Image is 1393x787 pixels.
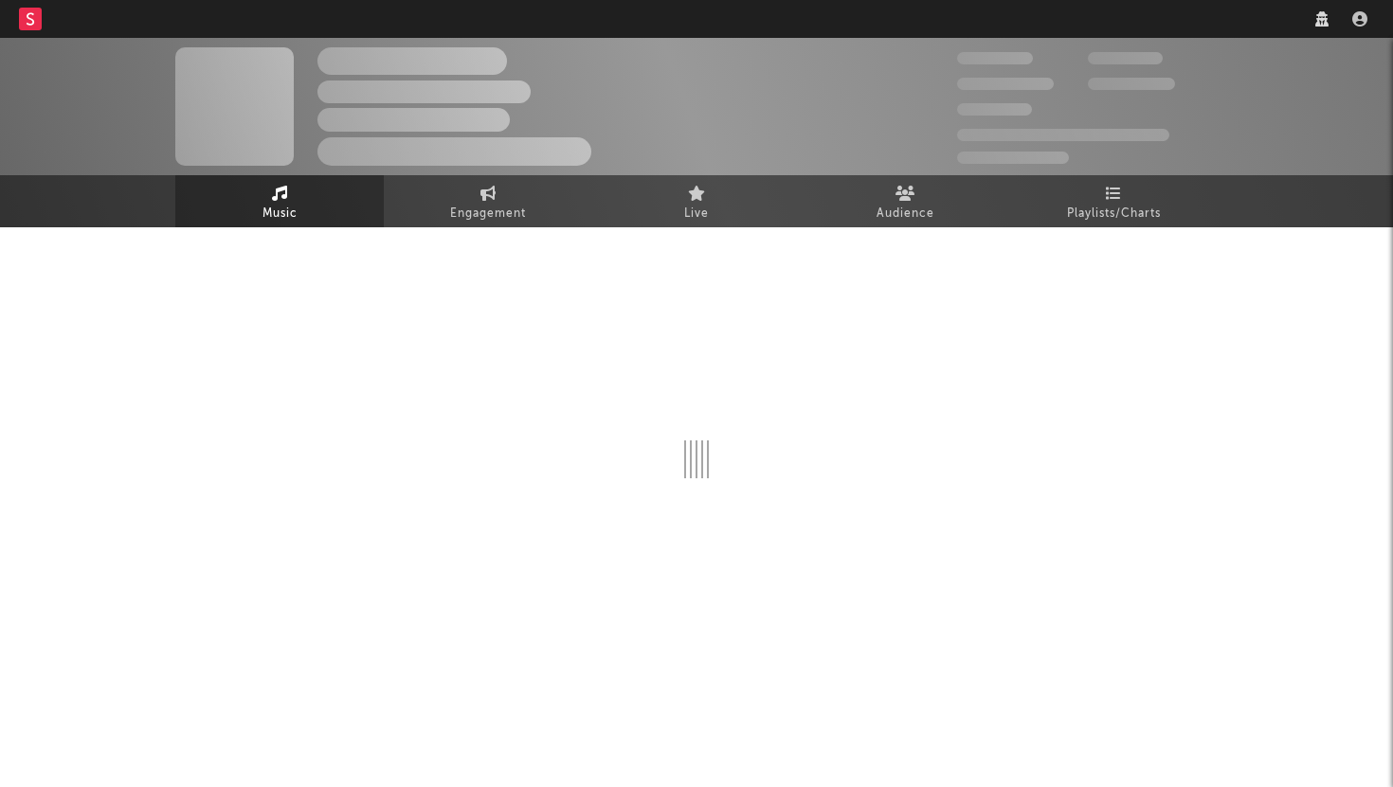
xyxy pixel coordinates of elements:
[262,203,298,225] span: Music
[957,129,1169,141] span: 50,000,000 Monthly Listeners
[384,175,592,227] a: Engagement
[1009,175,1218,227] a: Playlists/Charts
[957,52,1033,64] span: 300,000
[1088,78,1175,90] span: 1,000,000
[957,78,1054,90] span: 50,000,000
[450,203,526,225] span: Engagement
[592,175,801,227] a: Live
[957,103,1032,116] span: 100,000
[175,175,384,227] a: Music
[684,203,709,225] span: Live
[801,175,1009,227] a: Audience
[1088,52,1163,64] span: 100,000
[1067,203,1161,225] span: Playlists/Charts
[957,152,1069,164] span: Jump Score: 85.0
[877,203,934,225] span: Audience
